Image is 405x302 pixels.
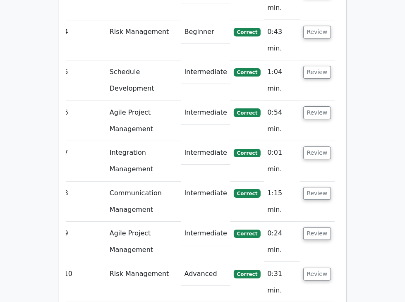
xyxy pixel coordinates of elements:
td: Communication Management [106,182,181,222]
td: Schedule Development [106,60,181,101]
td: 0:01 min. [264,141,300,181]
button: Review [303,26,331,38]
td: 0:24 min. [264,222,300,262]
span: Correct [234,270,261,278]
td: Intermediate [181,141,230,165]
button: Review [303,227,331,240]
td: Intermediate [181,101,230,125]
td: 1:04 min. [264,60,300,101]
button: Review [303,187,331,200]
td: 0:54 min. [264,101,300,141]
td: 9 [61,222,106,262]
td: Agile Project Management [106,222,181,262]
td: Intermediate [181,222,230,245]
span: Correct [234,149,261,157]
td: Advanced [181,262,230,286]
button: Review [303,106,331,119]
span: Correct [234,68,261,77]
td: 7 [61,141,106,181]
td: 4 [61,20,106,60]
span: Correct [234,28,261,36]
td: 6 [61,101,106,141]
td: Agile Project Management [106,101,181,141]
td: Risk Management [106,20,181,60]
td: 1:15 min. [264,182,300,222]
td: Beginner [181,20,230,44]
td: Intermediate [181,182,230,205]
span: Correct [234,108,261,117]
td: Integration Management [106,141,181,181]
button: Review [303,146,331,159]
button: Review [303,268,331,280]
td: Intermediate [181,60,230,84]
button: Review [303,66,331,79]
span: Correct [234,189,261,197]
td: 0:43 min. [264,20,300,60]
td: 5 [61,60,106,101]
span: Correct [234,230,261,238]
td: 8 [61,182,106,222]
